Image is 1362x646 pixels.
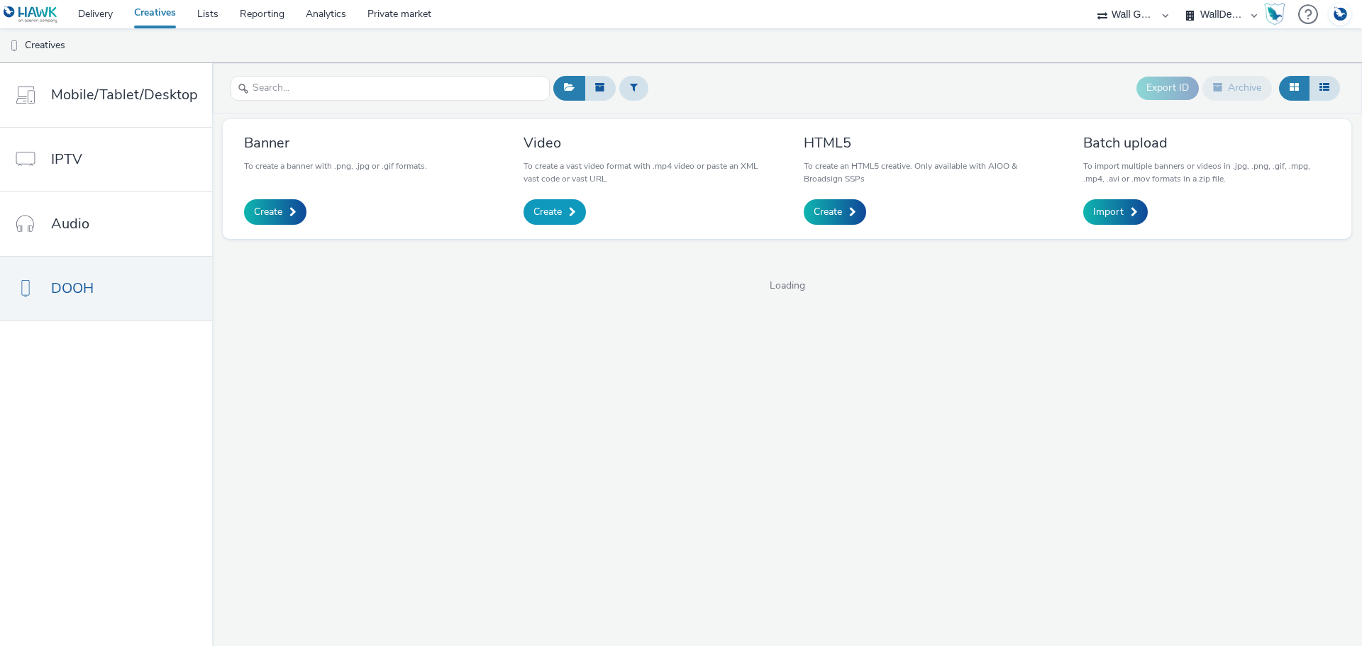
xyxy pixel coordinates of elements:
[524,199,586,225] a: Create
[804,133,1051,152] h3: HTML5
[51,213,89,234] span: Audio
[1202,76,1272,100] button: Archive
[51,84,198,105] span: Mobile/Tablet/Desktop
[1136,77,1199,99] button: Export ID
[804,160,1051,185] p: To create an HTML5 creative. Only available with AIOO & Broadsign SSPs
[51,149,82,169] span: IPTV
[1093,205,1124,219] span: Import
[244,133,427,152] h3: Banner
[7,39,21,53] img: dooh
[1329,3,1351,26] img: Account DE
[1083,199,1148,225] a: Import
[804,199,866,225] a: Create
[524,160,770,185] p: To create a vast video format with .mp4 video or paste an XML vast code or vast URL.
[524,133,770,152] h3: Video
[51,278,94,299] span: DOOH
[1309,76,1340,100] button: Table
[4,6,58,23] img: undefined Logo
[244,160,427,172] p: To create a banner with .png, .jpg or .gif formats.
[212,279,1362,293] span: Loading
[814,205,842,219] span: Create
[1279,76,1310,100] button: Grid
[231,76,550,101] input: Search...
[254,205,282,219] span: Create
[533,205,562,219] span: Create
[244,199,306,225] a: Create
[1083,160,1330,185] p: To import multiple banners or videos in .jpg, .png, .gif, .mpg, .mp4, .avi or .mov formats in a z...
[1264,3,1285,26] img: Hawk Academy
[1083,133,1330,152] h3: Batch upload
[1264,3,1291,26] a: Hawk Academy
